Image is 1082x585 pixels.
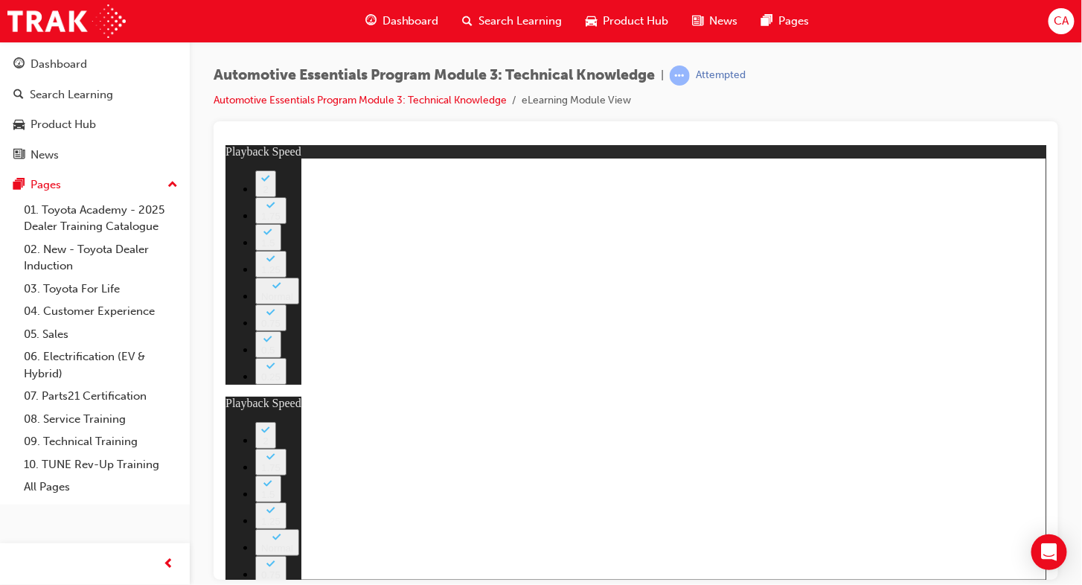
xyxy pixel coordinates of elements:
div: Open Intercom Messenger [1031,534,1067,570]
div: Attempted [696,68,746,83]
a: Dashboard [6,51,184,78]
a: Product Hub [6,111,184,138]
span: | [661,67,664,84]
a: Search Learning [6,81,184,109]
span: Product Hub [604,13,669,30]
span: News [710,13,738,30]
span: car-icon [586,12,598,31]
a: pages-iconPages [750,6,822,36]
span: guage-icon [13,58,25,71]
span: learningRecordVerb_ATTEMPT-icon [670,65,690,86]
span: news-icon [13,149,25,162]
div: Search Learning [30,86,113,103]
div: Pages [31,176,61,194]
span: guage-icon [365,12,377,31]
a: 01. Toyota Academy - 2025 Dealer Training Catalogue [18,199,184,238]
a: 04. Customer Experience [18,300,184,323]
a: News [6,141,184,169]
a: 03. Toyota For Life [18,278,184,301]
a: 08. Service Training [18,408,184,431]
img: Trak [7,4,126,38]
a: news-iconNews [681,6,750,36]
div: News [31,147,59,164]
span: pages-icon [762,12,773,31]
a: 09. Technical Training [18,430,184,453]
a: search-iconSearch Learning [451,6,574,36]
span: up-icon [167,176,178,195]
div: Dashboard [31,56,87,73]
span: pages-icon [13,179,25,192]
div: Product Hub [31,116,96,133]
span: news-icon [693,12,704,31]
a: Automotive Essentials Program Module 3: Technical Knowledge [214,94,507,106]
span: search-icon [463,12,473,31]
button: CA [1049,8,1075,34]
button: Pages [6,171,184,199]
a: 06. Electrification (EV & Hybrid) [18,345,184,385]
span: Dashboard [382,13,439,30]
span: search-icon [13,89,24,102]
a: guage-iconDashboard [353,6,451,36]
a: All Pages [18,476,184,499]
a: 02. New - Toyota Dealer Induction [18,238,184,278]
a: 05. Sales [18,323,184,346]
a: car-iconProduct Hub [574,6,681,36]
span: Automotive Essentials Program Module 3: Technical Knowledge [214,67,655,84]
span: prev-icon [164,555,175,574]
span: CA [1054,13,1069,30]
span: car-icon [13,118,25,132]
a: 10. TUNE Rev-Up Training [18,453,184,476]
li: eLearning Module View [522,92,631,109]
span: Search Learning [479,13,563,30]
span: Pages [779,13,810,30]
a: 07. Parts21 Certification [18,385,184,408]
button: DashboardSearch LearningProduct HubNews [6,48,184,171]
